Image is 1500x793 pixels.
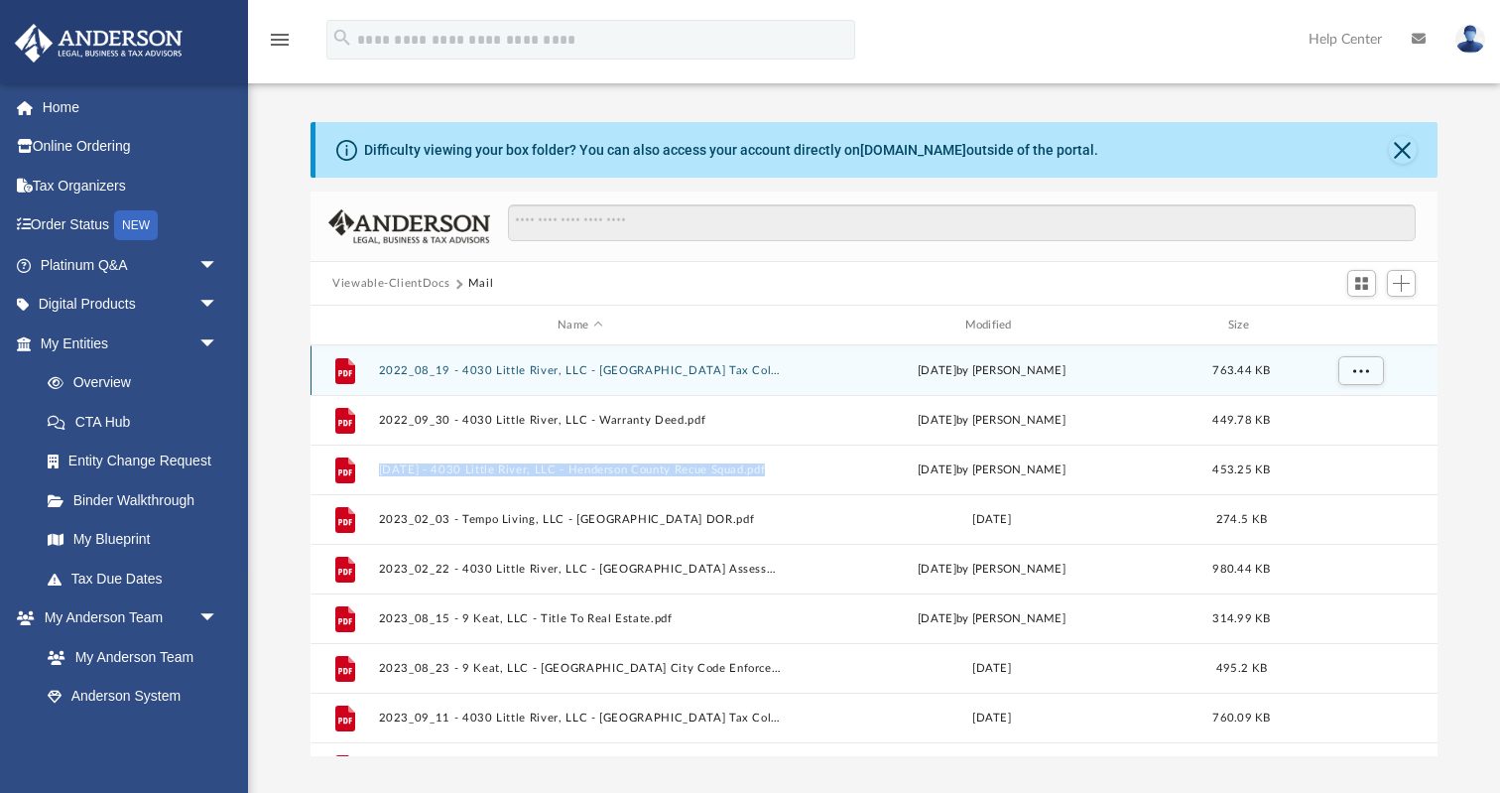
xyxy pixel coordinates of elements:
a: menu [268,38,292,52]
div: Difficulty viewing your box folder? You can also access your account directly on outside of the p... [364,140,1098,161]
a: Binder Walkthrough [28,480,248,520]
button: Mail [468,275,494,293]
span: 274.5 KB [1216,514,1267,525]
img: Anderson Advisors Platinum Portal [9,24,188,63]
div: [DATE] [791,511,1193,529]
button: 2023_02_22 - 4030 Little River, LLC - [GEOGRAPHIC_DATA] Assessor.pdf [379,563,782,576]
div: Size [1202,317,1282,334]
div: [DATE] by [PERSON_NAME] [791,362,1193,380]
div: Name [378,317,782,334]
div: [DATE] by [PERSON_NAME] [791,462,1193,479]
span: arrow_drop_down [198,285,238,326]
span: 980.44 KB [1212,564,1270,575]
button: Viewable-ClientDocs [332,275,449,293]
button: Add [1387,270,1417,298]
div: [DATE] [791,660,1193,678]
span: arrow_drop_down [198,598,238,639]
button: 2023_08_15 - 9 Keat, LLC - Title To Real Estate.pdf [379,612,782,625]
img: User Pic [1455,25,1485,54]
i: search [331,27,353,49]
button: 2023_08_23 - 9 Keat, LLC - [GEOGRAPHIC_DATA] City Code Enforcement.pdf [379,662,782,675]
a: CTA Hub [28,402,248,442]
div: NEW [114,210,158,240]
span: arrow_drop_down [198,245,238,286]
div: grid [311,345,1437,757]
a: My Blueprint [28,520,238,560]
a: Online Ordering [14,127,248,167]
div: [DATE] by [PERSON_NAME] [791,561,1193,579]
div: [DATE] by [PERSON_NAME] [791,412,1193,430]
input: Search files and folders [508,204,1416,242]
a: My Anderson Teamarrow_drop_down [14,598,238,638]
a: My Anderson Team [28,637,228,677]
div: Modified [790,317,1193,334]
button: More options [1338,356,1384,386]
div: [DATE] [791,710,1193,727]
button: Switch to Grid View [1347,270,1377,298]
a: Tax Due Dates [28,559,248,598]
button: 2023_09_11 - 4030 Little River, LLC - [GEOGRAPHIC_DATA] Tax Collector.pdf [379,712,782,725]
button: 2022_09_30 - 4030 Little River, LLC - Warranty Deed.pdf [379,414,782,427]
a: My Entitiesarrow_drop_down [14,324,248,363]
span: 453.25 KB [1212,464,1270,475]
span: 763.44 KB [1212,365,1270,376]
button: 2023_02_03 - Tempo Living, LLC - [GEOGRAPHIC_DATA] DOR.pdf [379,513,782,526]
button: 2022_08_19 - 4030 Little River, LLC - [GEOGRAPHIC_DATA] Tax Collector.pdf [379,364,782,377]
a: Anderson System [28,677,238,717]
a: [DOMAIN_NAME] [860,142,966,158]
span: 495.2 KB [1216,663,1267,674]
button: Close [1389,136,1417,164]
div: id [319,317,369,334]
a: Entity Change Request [28,442,248,481]
a: Client Referrals [28,716,238,755]
span: 449.78 KB [1212,415,1270,426]
a: Platinum Q&Aarrow_drop_down [14,245,248,285]
div: [DATE] by [PERSON_NAME] [791,610,1193,628]
a: Home [14,87,248,127]
a: Overview [28,363,248,403]
a: Order StatusNEW [14,205,248,246]
div: id [1290,317,1429,334]
i: menu [268,28,292,52]
a: Tax Organizers [14,166,248,205]
button: [DATE] - 4030 Little River, LLC - Henderson County Recue Squad.pdf [379,463,782,476]
span: 760.09 KB [1212,713,1270,724]
span: 314.99 KB [1212,613,1270,624]
a: Digital Productsarrow_drop_down [14,285,248,325]
span: arrow_drop_down [198,324,238,364]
